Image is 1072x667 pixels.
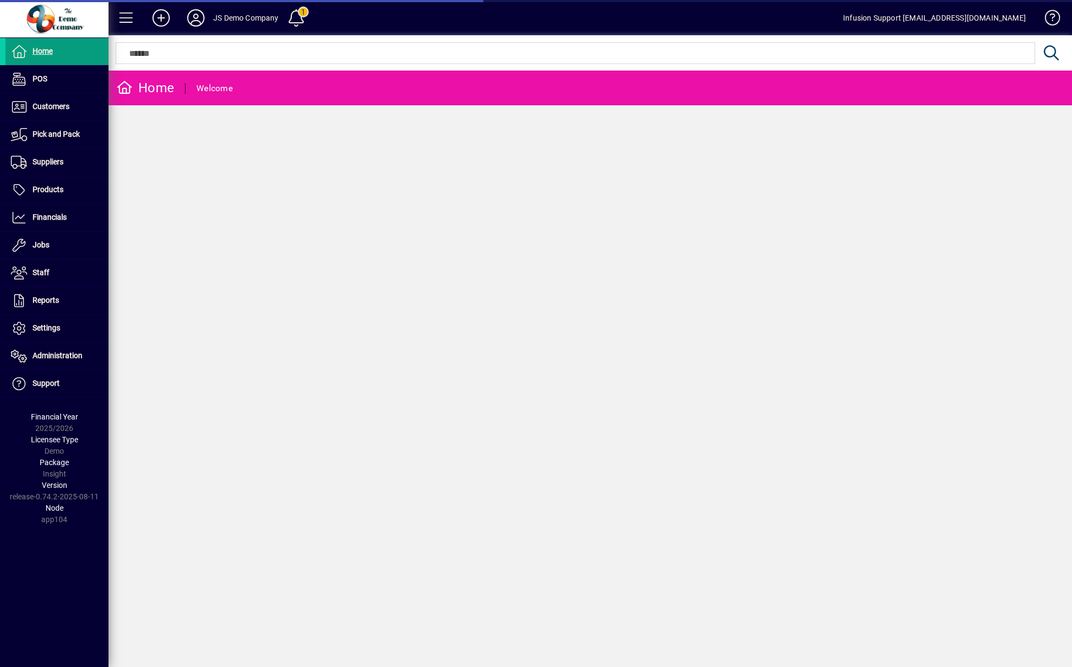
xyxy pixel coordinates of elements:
[33,47,53,55] span: Home
[5,204,109,231] a: Financials
[1037,2,1058,37] a: Knowledge Base
[5,93,109,120] a: Customers
[33,102,69,111] span: Customers
[31,412,78,421] span: Financial Year
[5,342,109,370] a: Administration
[178,8,213,28] button: Profile
[42,481,67,490] span: Version
[213,9,279,27] div: JS Demo Company
[5,370,109,397] a: Support
[33,185,63,194] span: Products
[5,121,109,148] a: Pick and Pack
[33,130,80,138] span: Pick and Pack
[5,287,109,314] a: Reports
[33,323,60,332] span: Settings
[31,435,78,444] span: Licensee Type
[843,9,1026,27] div: Infusion Support [EMAIL_ADDRESS][DOMAIN_NAME]
[196,80,233,97] div: Welcome
[33,296,59,304] span: Reports
[33,213,67,221] span: Financials
[33,351,82,360] span: Administration
[5,149,109,176] a: Suppliers
[40,458,69,467] span: Package
[5,232,109,259] a: Jobs
[5,315,109,342] a: Settings
[144,8,178,28] button: Add
[46,504,63,512] span: Node
[5,176,109,204] a: Products
[33,268,49,277] span: Staff
[33,240,49,249] span: Jobs
[33,74,47,83] span: POS
[33,157,63,166] span: Suppliers
[5,66,109,93] a: POS
[117,79,174,97] div: Home
[33,379,60,388] span: Support
[5,259,109,287] a: Staff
